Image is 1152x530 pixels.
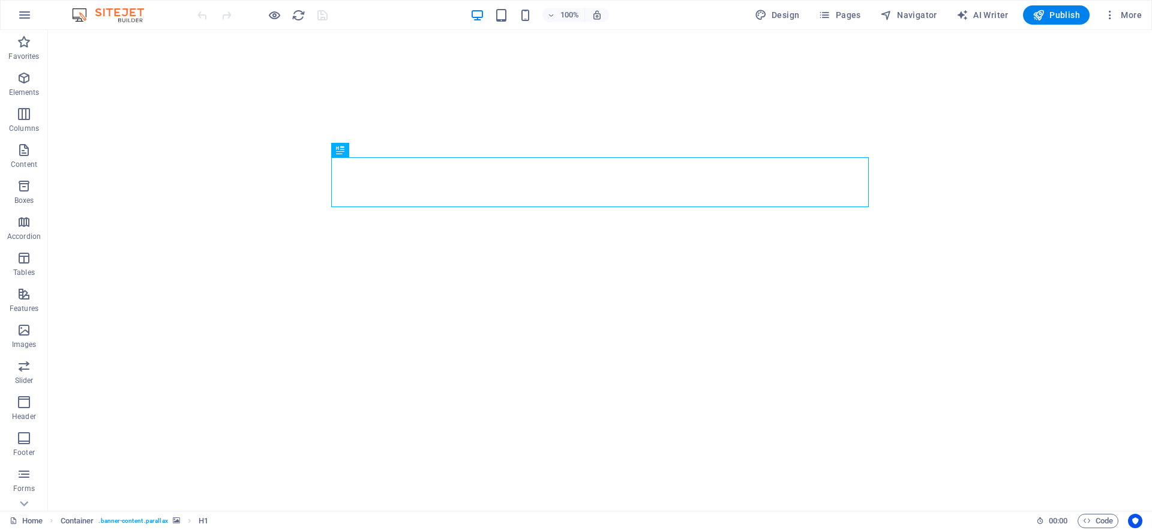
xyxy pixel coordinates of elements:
[12,412,36,421] p: Header
[1036,514,1068,528] h6: Session time
[7,232,41,241] p: Accordion
[1083,514,1113,528] span: Code
[14,196,34,205] p: Boxes
[755,9,800,21] span: Design
[61,514,94,528] span: Click to select. Double-click to edit
[10,304,38,313] p: Features
[560,8,580,22] h6: 100%
[291,8,305,22] button: reload
[1099,5,1147,25] button: More
[8,52,39,61] p: Favorites
[13,448,35,457] p: Footer
[199,514,208,528] span: Click to select. Double-click to edit
[292,8,305,22] i: Reload page
[12,340,37,349] p: Images
[15,376,34,385] p: Slider
[1078,514,1118,528] button: Code
[9,124,39,133] p: Columns
[956,9,1009,21] span: AI Writer
[173,517,180,524] i: This element contains a background
[13,268,35,277] p: Tables
[267,8,281,22] button: Click here to leave preview mode and continue editing
[750,5,805,25] button: Design
[1049,514,1067,528] span: 00 00
[98,514,167,528] span: . banner-content .parallax
[1128,514,1142,528] button: Usercentrics
[1057,516,1059,525] span: :
[1023,5,1090,25] button: Publish
[9,88,40,97] p: Elements
[10,514,43,528] a: Click to cancel selection. Double-click to open Pages
[1033,9,1080,21] span: Publish
[880,9,937,21] span: Navigator
[1104,9,1142,21] span: More
[11,160,37,169] p: Content
[13,484,35,493] p: Forms
[952,5,1013,25] button: AI Writer
[750,5,805,25] div: Design (Ctrl+Alt+Y)
[875,5,942,25] button: Navigator
[542,8,585,22] button: 100%
[818,9,860,21] span: Pages
[814,5,865,25] button: Pages
[69,8,159,22] img: Editor Logo
[61,514,209,528] nav: breadcrumb
[592,10,602,20] i: On resize automatically adjust zoom level to fit chosen device.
